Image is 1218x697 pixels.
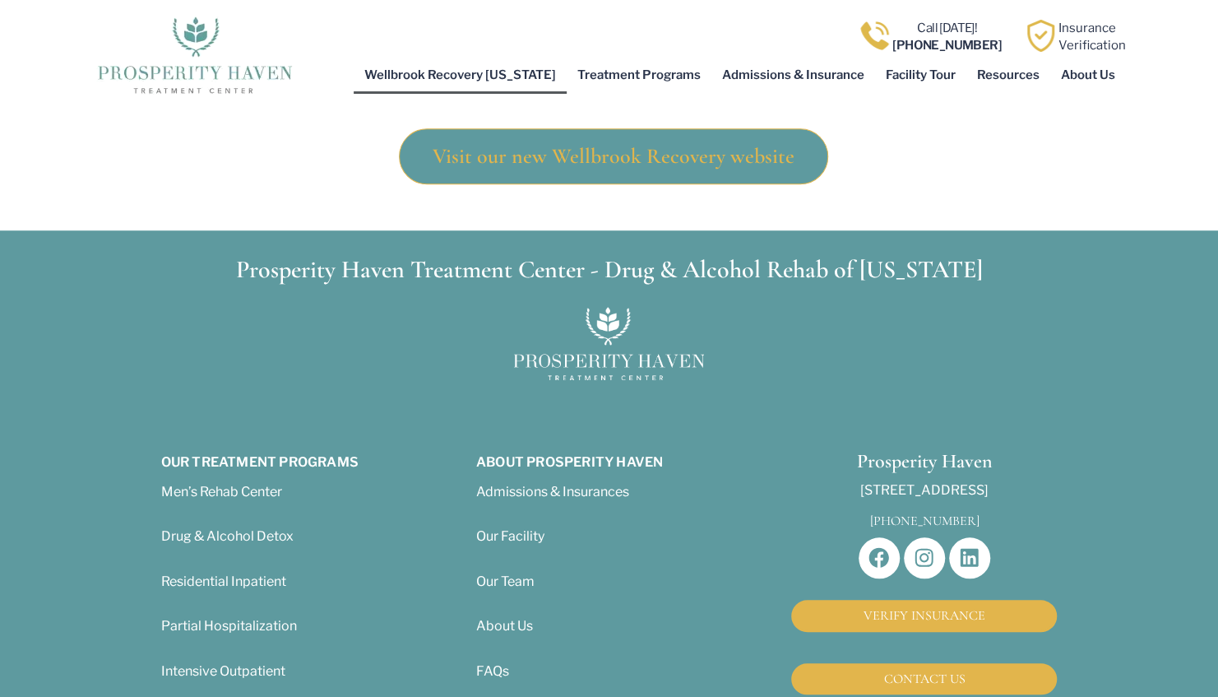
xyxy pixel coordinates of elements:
[161,663,285,679] a: Intensive Outpatient
[137,258,1082,282] h3: Prosperity Haven Treatment Center - Drug & Alcohol Rehab of [US_STATE]
[161,618,297,634] a: Partial Hospitalization
[791,663,1057,695] a: CONTACT US
[892,21,1002,52] a: Call [DATE]![PHONE_NUMBER]
[476,618,533,634] a: About Us
[859,20,891,52] img: Call one of Prosperity Haven's dedicated counselors today so we can help you overcome addiction
[476,528,544,544] a: Our Facility
[476,454,663,470] span: About prosperity haven
[161,528,294,544] a: Drug & Alcohol Detox
[869,507,979,531] a: [PHONE_NUMBER]
[1025,20,1057,52] img: Learn how Prosperity Haven, a verified substance abuse center can help you overcome your addiction
[161,484,282,500] a: Men’s Rehab Center
[1058,21,1126,52] a: InsuranceVerification
[514,307,705,380] img: Prosperity Haven
[476,663,509,679] a: FAQs
[1050,56,1126,94] a: About Us
[892,38,1002,53] b: [PHONE_NUMBER]
[567,56,711,94] a: Treatment Programs
[161,454,359,470] span: Our Treatment Programs
[476,574,535,589] a: Our Team
[161,574,286,589] a: Residential Inpatient
[860,482,989,498] span: [STREET_ADDRESS]
[791,600,1057,631] a: VERIFY INSURANCE
[966,56,1050,94] a: Resources
[856,449,992,473] span: Prosperity Haven
[875,56,966,94] a: Facility Tour
[399,128,828,184] a: Visit our new Wellbrook Recovery website
[869,513,979,529] span: [PHONE_NUMBER]
[92,12,297,95] img: The logo for Prosperity Haven Addiction Recovery Center.
[433,146,794,167] span: Visit our new Wellbrook Recovery website
[354,56,567,94] a: Wellbrook Recovery [US_STATE]
[476,484,629,500] a: Admissions & Insurances
[711,56,875,94] a: Admissions & Insurance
